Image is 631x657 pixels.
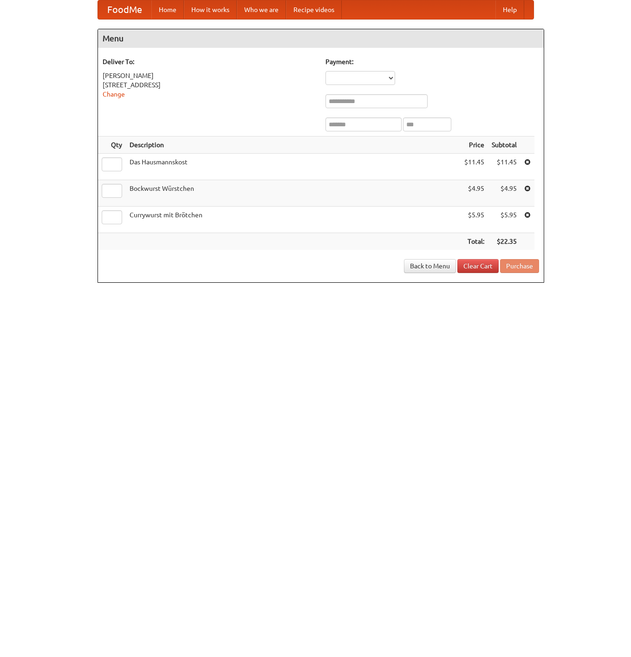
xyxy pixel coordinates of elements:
[237,0,286,19] a: Who we are
[488,137,520,154] th: Subtotal
[500,259,539,273] button: Purchase
[325,57,539,66] h5: Payment:
[103,80,316,90] div: [STREET_ADDRESS]
[98,29,544,48] h4: Menu
[151,0,184,19] a: Home
[495,0,524,19] a: Help
[126,154,461,180] td: Das Hausmannskost
[98,137,126,154] th: Qty
[461,154,488,180] td: $11.45
[404,259,456,273] a: Back to Menu
[126,180,461,207] td: Bockwurst Würstchen
[488,233,520,250] th: $22.35
[488,207,520,233] td: $5.95
[103,91,125,98] a: Change
[103,57,316,66] h5: Deliver To:
[461,180,488,207] td: $4.95
[103,71,316,80] div: [PERSON_NAME]
[461,207,488,233] td: $5.95
[126,137,461,154] th: Description
[461,233,488,250] th: Total:
[461,137,488,154] th: Price
[488,180,520,207] td: $4.95
[488,154,520,180] td: $11.45
[126,207,461,233] td: Currywurst mit Brötchen
[457,259,499,273] a: Clear Cart
[286,0,342,19] a: Recipe videos
[184,0,237,19] a: How it works
[98,0,151,19] a: FoodMe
